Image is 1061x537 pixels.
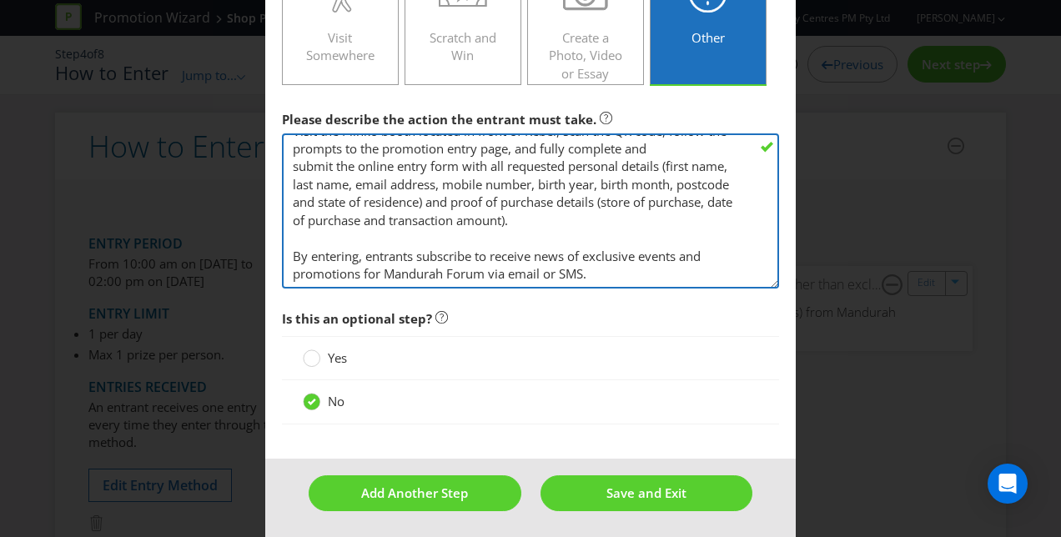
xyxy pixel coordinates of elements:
span: Scratch and Win [430,29,496,63]
span: Save and Exit [606,484,686,501]
button: Save and Exit [541,475,753,511]
div: Open Intercom Messenger [988,464,1028,504]
span: Other [691,29,725,46]
span: Add Another Step [361,484,468,501]
span: Visit Somewhere [306,29,375,63]
button: Add Another Step [309,475,521,511]
span: Is this an optional step? [282,310,432,327]
span: Yes [328,349,347,366]
span: Please describe the action the entrant must take. [282,111,596,128]
span: No [328,393,344,409]
span: Create a Photo, Video or Essay [549,29,622,82]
